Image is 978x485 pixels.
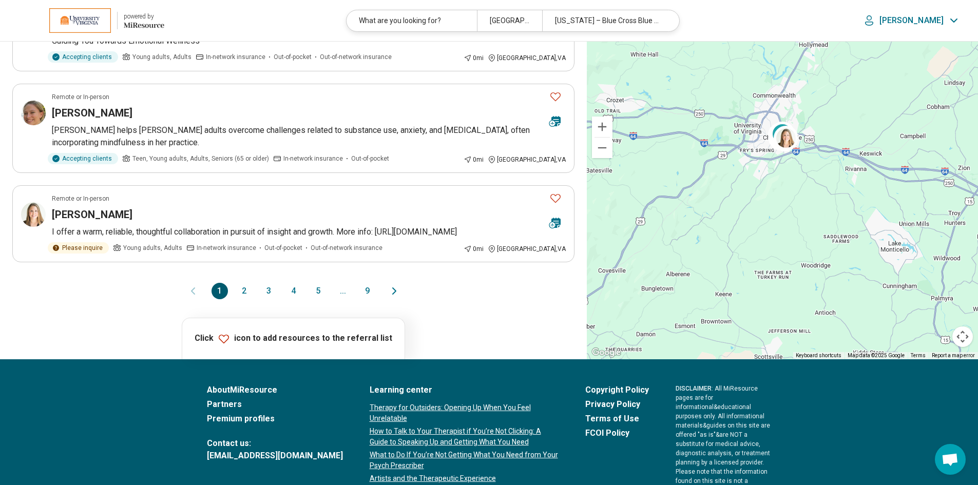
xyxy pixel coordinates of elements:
[879,15,944,26] p: [PERSON_NAME]
[370,402,559,424] a: Therapy for Outsiders: Opening Up When You Feel Unrelatable
[48,153,118,164] div: Accepting clients
[488,155,566,164] div: [GEOGRAPHIC_DATA] , VA
[197,243,256,253] span: In-network insurance
[370,384,559,396] a: Learning center
[351,154,389,163] span: Out-of-pocket
[52,207,132,222] h3: [PERSON_NAME]
[311,243,382,253] span: Out-of-network insurance
[52,124,566,149] p: [PERSON_NAME] helps [PERSON_NAME] adults overcome challenges related to substance use, anxiety, a...
[796,352,841,359] button: Keyboard shortcuts
[207,450,343,462] a: [EMAIL_ADDRESS][DOMAIN_NAME]
[464,155,484,164] div: 0 mi
[911,353,926,358] a: Terms (opens in new tab)
[283,154,343,163] span: In-network insurance
[132,52,191,62] span: Young adults, Adults
[592,117,612,137] button: Zoom in
[585,398,649,411] a: Privacy Policy
[370,426,559,448] a: How to Talk to Your Therapist if You’re Not Clicking: A Guide to Speaking Up and Getting What You...
[187,283,199,299] button: Previous page
[132,154,269,163] span: Teen, Young adults, Adults, Seniors (65 or older)
[261,283,277,299] button: 3
[542,10,673,31] div: [US_STATE] – Blue Cross Blue Shield
[952,326,973,347] button: Map camera controls
[236,283,253,299] button: 2
[264,243,302,253] span: Out-of-pocket
[370,473,559,484] a: Artists and the Therapeutic Experience
[770,121,795,146] div: 2
[207,384,343,396] a: AboutMiResource
[49,8,111,33] img: University of Virginia
[477,10,542,31] div: [GEOGRAPHIC_DATA], [GEOGRAPHIC_DATA]
[195,333,392,345] p: Click icon to add resources to the referral list
[589,346,623,359] img: Google
[52,106,132,120] h3: [PERSON_NAME]
[212,283,228,299] button: 1
[488,53,566,63] div: [GEOGRAPHIC_DATA] , VA
[585,413,649,425] a: Terms of Use
[52,226,566,238] p: I offer a warm, reliable, thoughtful collaboration in pursuit of insight and growth. More info: [...
[585,427,649,439] a: FCOI Policy
[848,353,905,358] span: Map data ©2025 Google
[310,283,327,299] button: 5
[48,51,118,63] div: Accepting clients
[592,138,612,158] button: Zoom out
[335,283,351,299] span: ...
[370,450,559,471] a: What to Do If You’re Not Getting What You Need from Your Psych Prescriber
[347,10,477,31] div: What are you looking for?
[124,12,164,21] div: powered by
[545,86,566,107] button: Favorite
[676,385,712,392] span: DISCLAIMER
[52,92,109,102] p: Remote or In-person
[123,243,182,253] span: Young adults, Adults
[206,52,265,62] span: In-network insurance
[488,244,566,254] div: [GEOGRAPHIC_DATA] , VA
[274,52,312,62] span: Out-of-pocket
[589,346,623,359] a: Open this area in Google Maps (opens a new window)
[48,242,109,254] div: Please inquire
[320,52,392,62] span: Out-of-network insurance
[359,283,376,299] button: 9
[388,283,400,299] button: Next page
[545,188,566,209] button: Favorite
[207,437,343,450] span: Contact us:
[207,398,343,411] a: Partners
[207,413,343,425] a: Premium profiles
[285,283,302,299] button: 4
[585,384,649,396] a: Copyright Policy
[16,8,164,33] a: University of Virginiapowered by
[464,244,484,254] div: 0 mi
[935,444,966,475] div: Open chat
[52,194,109,203] p: Remote or In-person
[932,353,975,358] a: Report a map error
[464,53,484,63] div: 0 mi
